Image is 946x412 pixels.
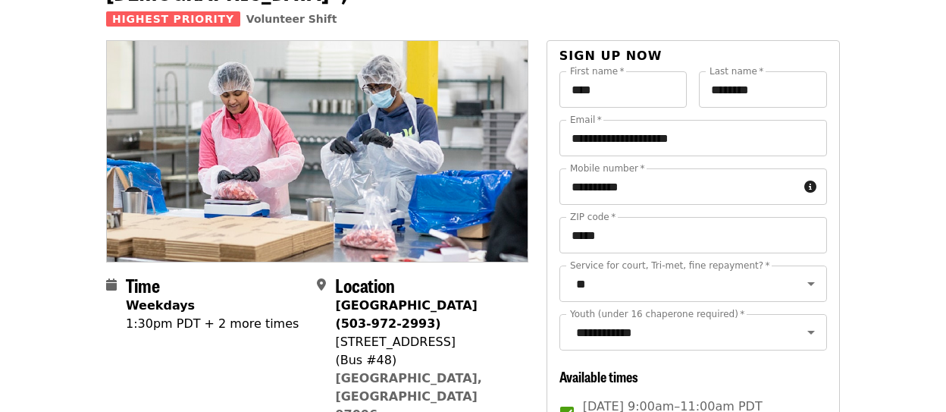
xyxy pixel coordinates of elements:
[570,115,602,124] label: Email
[559,168,798,205] input: Mobile number
[106,11,240,27] span: Highest Priority
[126,298,195,313] strong: Weekdays
[107,41,528,261] img: Oct/Nov/Dec - Beaverton: Repack/Sort (age 10+) organized by Oregon Food Bank
[570,310,744,319] label: Youth (under 16 chaperone required)
[317,278,326,292] i: map-marker-alt icon
[570,164,644,173] label: Mobile number
[709,67,763,76] label: Last name
[126,315,299,333] div: 1:30pm PDT + 2 more times
[106,278,117,292] i: calendar icon
[559,217,827,253] input: ZIP code
[335,333,515,351] div: [STREET_ADDRESS]
[126,272,160,298] span: Time
[335,351,515,370] div: (Bus #48)
[335,272,395,298] span: Location
[800,322,822,343] button: Open
[570,212,616,222] label: ZIP code
[699,71,827,108] input: Last name
[800,273,822,294] button: Open
[335,298,477,331] strong: [GEOGRAPHIC_DATA] (503-972-2993)
[570,261,770,270] label: Service for court, Tri-met, fine repayment?
[804,180,816,194] i: circle-info icon
[559,71,688,108] input: First name
[559,120,827,156] input: Email
[570,67,625,76] label: First name
[246,13,337,25] a: Volunteer Shift
[559,366,638,386] span: Available times
[559,49,663,63] span: Sign up now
